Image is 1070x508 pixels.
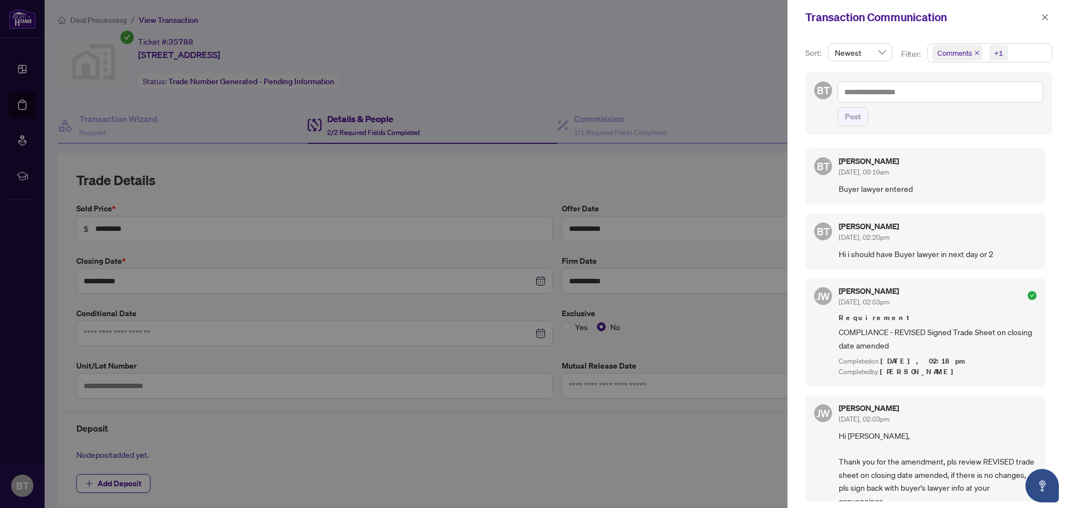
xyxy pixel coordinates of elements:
span: JW [816,288,830,304]
h5: [PERSON_NAME] [839,287,899,295]
span: close [1041,13,1049,21]
span: JW [816,405,830,421]
span: Newest [835,44,886,61]
span: [DATE], 02:03pm [839,415,889,423]
span: check-circle [1028,291,1037,300]
span: [PERSON_NAME] [880,367,960,376]
button: Post [838,107,868,126]
span: close [974,50,980,56]
span: Comments [937,47,972,59]
span: Hi i should have Buyer lawyer in next day or 2 [839,248,1037,260]
span: [DATE], 02:20pm [839,233,889,241]
span: BT [817,224,830,239]
div: Completed on [839,356,1037,367]
h5: [PERSON_NAME] [839,404,899,412]
span: Comments [932,45,983,61]
p: Filter: [901,48,922,60]
span: COMPLIANCE - REVISED Signed Trade Sheet on closing date amended [839,326,1037,352]
div: +1 [994,47,1003,59]
h5: [PERSON_NAME] [839,222,899,230]
h5: [PERSON_NAME] [839,157,899,165]
p: Sort: [805,47,824,59]
span: BT [817,83,830,98]
span: [DATE], 09:19am [839,168,889,176]
button: Open asap [1025,469,1059,502]
span: BT [817,158,830,174]
div: Transaction Communication [805,9,1038,26]
span: [DATE], 02:18pm [881,356,967,366]
span: [DATE], 02:03pm [839,298,889,306]
span: Buyer lawyer entered [839,182,1037,195]
span: Requirement [839,312,1037,323]
div: Completed by [839,367,1037,378]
